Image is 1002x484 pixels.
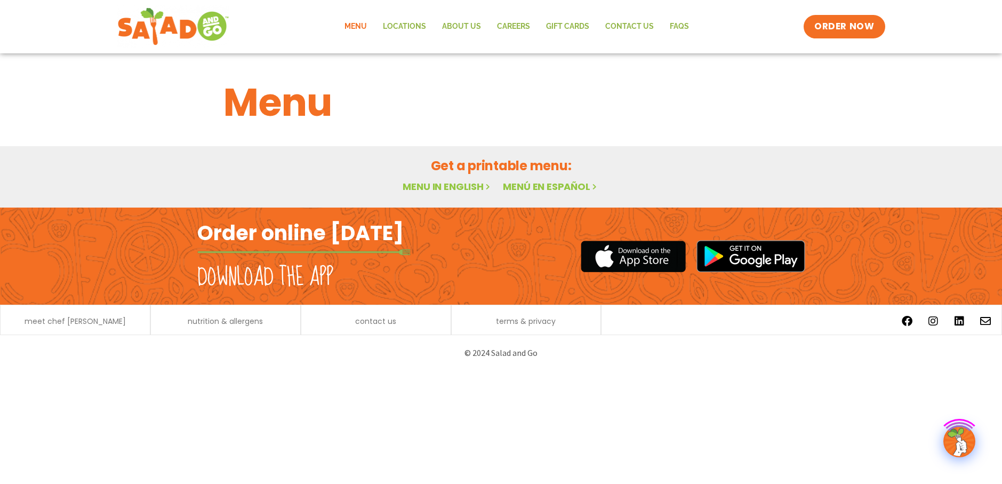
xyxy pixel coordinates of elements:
a: Menu in English [403,180,492,193]
a: About Us [434,14,489,39]
h2: Download the app [197,263,333,292]
nav: Menu [336,14,697,39]
a: Contact Us [597,14,662,39]
h2: Get a printable menu: [223,156,779,175]
a: Locations [375,14,434,39]
a: Careers [489,14,538,39]
a: ORDER NOW [804,15,885,38]
a: GIFT CARDS [538,14,597,39]
h1: Menu [223,74,779,131]
img: fork [197,249,411,255]
a: contact us [355,318,396,325]
span: ORDER NOW [814,20,874,33]
a: terms & privacy [496,318,556,325]
a: FAQs [662,14,697,39]
img: google_play [696,240,805,272]
a: Menu [336,14,375,39]
a: Menú en español [503,180,599,193]
img: new-SAG-logo-768×292 [117,5,230,48]
p: © 2024 Salad and Go [203,346,800,360]
a: meet chef [PERSON_NAME] [25,318,126,325]
img: appstore [581,239,686,274]
a: nutrition & allergens [188,318,263,325]
h2: Order online [DATE] [197,220,404,246]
